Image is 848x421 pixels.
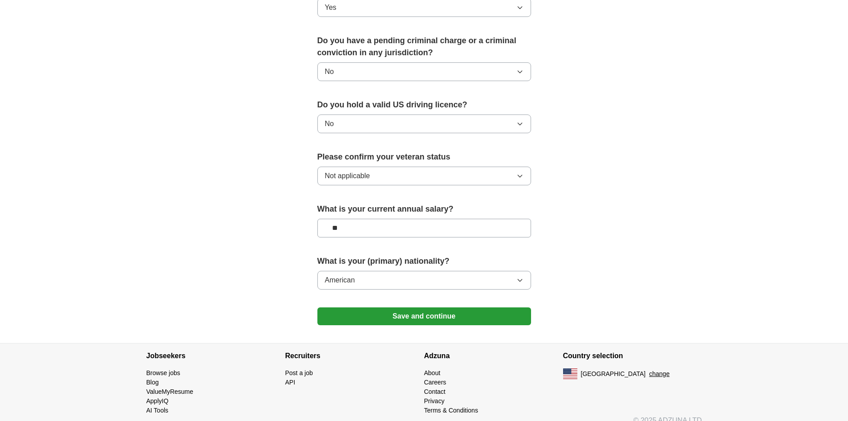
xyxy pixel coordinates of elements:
[317,307,531,325] button: Save and continue
[146,379,159,386] a: Blog
[325,171,370,181] span: Not applicable
[424,397,445,405] a: Privacy
[325,119,334,129] span: No
[317,255,531,267] label: What is your (primary) nationality?
[317,203,531,215] label: What is your current annual salary?
[317,62,531,81] button: No
[317,151,531,163] label: Please confirm your veteran status
[563,368,577,379] img: US flag
[146,388,194,395] a: ValueMyResume
[325,275,355,286] span: American
[317,167,531,185] button: Not applicable
[649,369,669,379] button: change
[317,114,531,133] button: No
[146,397,169,405] a: ApplyIQ
[424,388,446,395] a: Contact
[581,369,646,379] span: [GEOGRAPHIC_DATA]
[317,271,531,290] button: American
[424,407,478,414] a: Terms & Conditions
[563,343,702,368] h4: Country selection
[285,369,313,376] a: Post a job
[285,379,296,386] a: API
[146,369,180,376] a: Browse jobs
[146,407,169,414] a: AI Tools
[424,379,446,386] a: Careers
[325,2,337,13] span: Yes
[325,66,334,77] span: No
[317,35,531,59] label: Do you have a pending criminal charge or a criminal conviction in any jurisdiction?
[317,99,531,111] label: Do you hold a valid US driving licence?
[424,369,441,376] a: About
